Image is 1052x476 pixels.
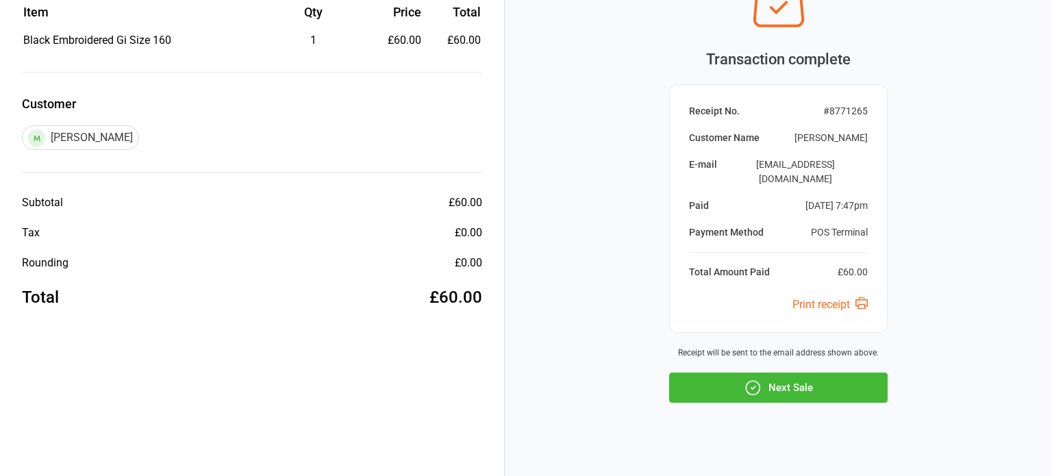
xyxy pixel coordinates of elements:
button: Next Sale [669,373,888,403]
div: Total [22,285,59,310]
th: Item [23,3,262,31]
div: £0.00 [455,225,482,241]
div: Total Amount Paid [689,265,770,279]
label: Customer [22,95,482,113]
th: Qty [264,3,363,31]
div: £60.00 [364,32,421,49]
div: £60.00 [838,265,868,279]
div: Receipt No. [689,104,740,118]
div: Customer Name [689,131,760,145]
div: E-mail [689,158,717,186]
div: £60.00 [429,285,482,310]
td: £60.00 [427,32,481,49]
div: £0.00 [455,255,482,271]
a: Print receipt [792,298,868,311]
div: Payment Method [689,225,764,240]
th: Total [427,3,481,31]
span: Black Embroidered Gi Size 160 [23,34,171,47]
div: [PERSON_NAME] [22,125,139,150]
div: Subtotal [22,195,63,211]
div: [DATE] 7:47pm [805,199,868,213]
div: [PERSON_NAME] [794,131,868,145]
div: 1 [264,32,363,49]
div: POS Terminal [811,225,868,240]
div: Paid [689,199,709,213]
div: £60.00 [449,195,482,211]
div: Transaction complete [669,48,888,71]
div: Price [364,3,421,21]
div: # 8771265 [823,104,868,118]
div: [EMAIL_ADDRESS][DOMAIN_NAME] [723,158,868,186]
div: Receipt will be sent to the email address shown above. [669,347,888,359]
div: Tax [22,225,40,241]
div: Rounding [22,255,68,271]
